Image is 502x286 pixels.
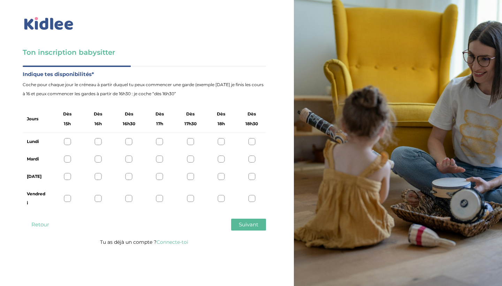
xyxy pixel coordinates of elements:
[64,119,71,128] span: 15h
[27,137,46,146] label: Lundi
[23,70,266,79] label: Indique tes disponibilités*
[27,155,46,164] label: Mardi
[245,119,258,128] span: 18h30
[27,172,46,181] label: [DATE]
[125,110,133,119] span: Dès
[63,110,71,119] span: Dès
[23,80,266,98] span: Coche pour chaque jour le créneau à partir duquel tu peux commencer une garde (exemple [DATE] je ...
[155,110,164,119] span: Dès
[239,221,258,228] span: Suivant
[27,189,46,208] label: Vendredi
[184,119,197,128] span: 17h30
[23,47,266,57] h3: Ton inscription babysitter
[248,110,256,119] span: Dès
[23,16,75,32] img: logo_kidlee_bleu
[218,119,225,128] span: 18h
[123,119,135,128] span: 16h30
[156,119,163,128] span: 17h
[186,110,195,119] span: Dès
[23,219,58,231] button: Retour
[217,110,225,119] span: Dès
[94,110,102,119] span: Dès
[94,119,102,128] span: 16h
[23,238,266,247] p: Tu as déjà un compte ?
[157,239,188,245] a: Connecte-toi
[27,114,38,123] label: Jours
[231,219,266,231] button: Suivant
